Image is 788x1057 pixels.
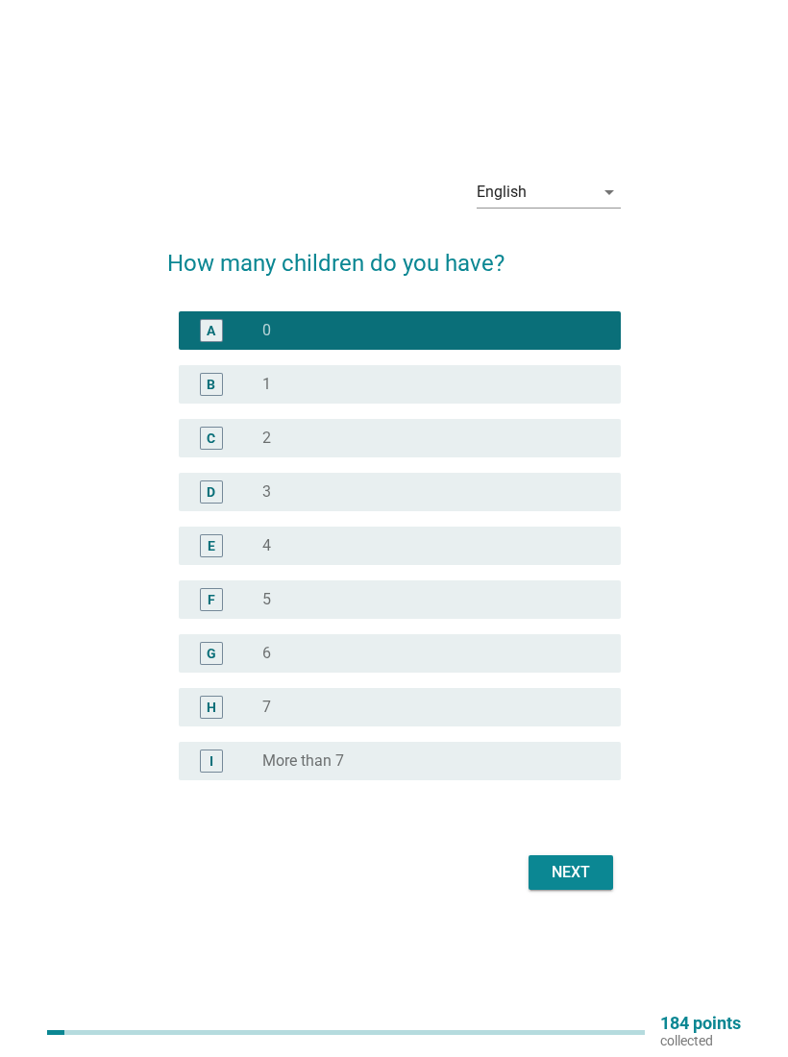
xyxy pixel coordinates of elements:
[207,375,215,395] div: B
[262,321,271,340] label: 0
[209,751,213,772] div: I
[262,644,271,663] label: 6
[262,375,271,394] label: 1
[477,184,527,201] div: English
[529,855,613,890] button: Next
[660,1032,741,1049] p: collected
[262,751,344,771] label: More than 7
[207,429,215,449] div: C
[207,321,215,341] div: A
[598,181,621,204] i: arrow_drop_down
[262,698,271,717] label: 7
[660,1015,741,1032] p: 184 points
[544,861,598,884] div: Next
[208,590,215,610] div: F
[262,590,271,609] label: 5
[262,429,271,448] label: 2
[262,536,271,555] label: 4
[262,482,271,502] label: 3
[207,644,216,664] div: G
[207,698,216,718] div: H
[207,482,215,503] div: D
[167,227,621,281] h2: How many children do you have?
[208,536,215,556] div: E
